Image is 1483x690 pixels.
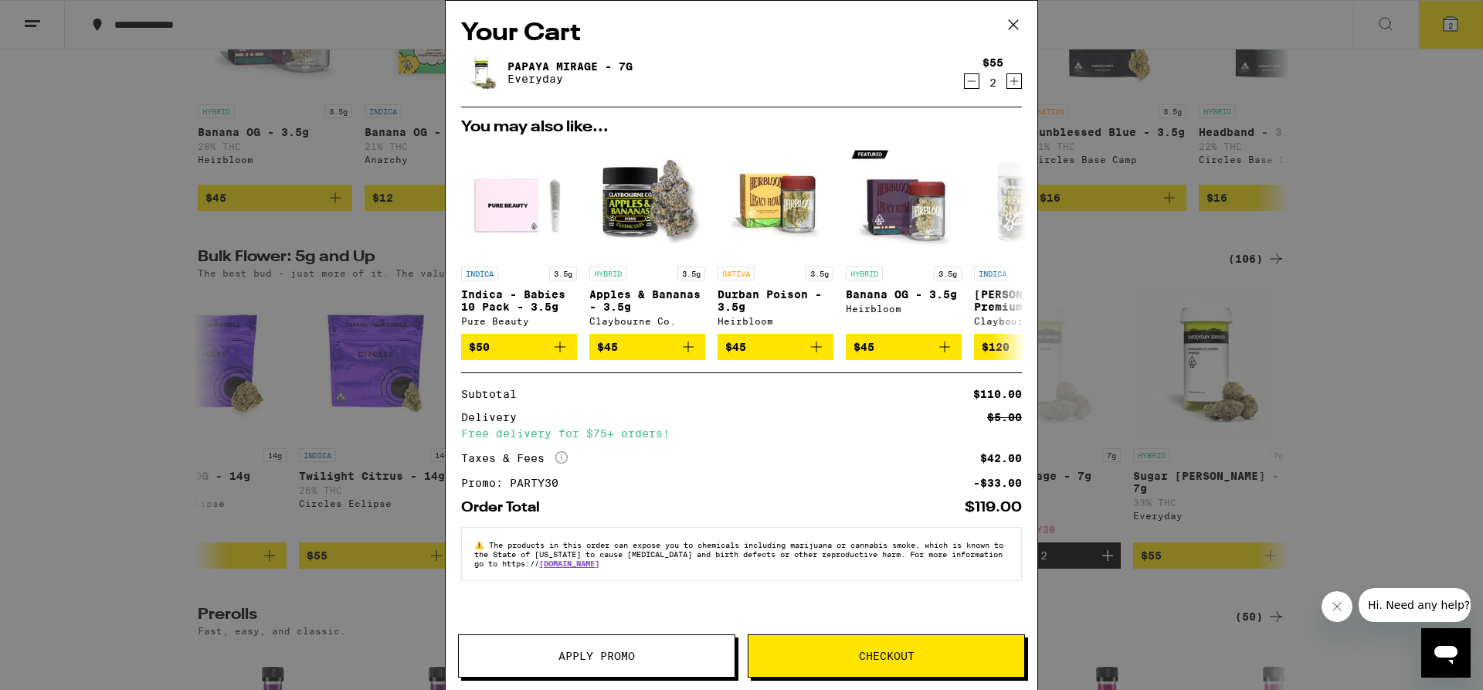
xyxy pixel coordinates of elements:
[965,501,1022,515] div: $119.00
[718,143,833,259] img: Heirbloom - Durban Poison - 3.5g
[1421,628,1471,678] iframe: Button to launch messaging window
[589,267,626,280] p: HYBRID
[458,634,735,678] button: Apply Promo
[461,412,528,423] div: Delivery
[846,334,962,360] button: Add to bag
[461,267,498,280] p: INDICA
[718,316,833,326] div: Heirbloom
[980,453,1022,464] div: $42.00
[1006,73,1022,89] button: Increment
[1359,588,1471,622] iframe: Message from company
[718,267,755,280] p: SATIVA
[474,540,1003,568] span: The products in this order can expose you to chemicals including marijuana or cannabis smoke, whi...
[589,288,705,313] p: Apples & Bananas - 3.5g
[461,389,528,399] div: Subtotal
[461,451,568,465] div: Taxes & Fees
[974,143,1090,334] a: Open page for King Louis OG Premium Smalls - 14g from Claybourne Co.
[461,478,569,488] div: Promo: PARTY30
[974,288,1090,313] p: [PERSON_NAME] OG Premium Smalls - 14g
[461,334,577,360] button: Add to bag
[725,341,746,353] span: $45
[859,651,915,661] span: Checkout
[461,143,577,259] img: Pure Beauty - Indica - Babies 10 Pack - 3.5g
[507,60,633,73] a: Papaya Mirage - 7g
[846,143,962,259] img: Heirbloom - Banana OG - 3.5g
[718,288,833,313] p: Durban Poison - 3.5g
[507,73,633,85] p: Everyday
[589,316,705,326] div: Claybourne Co.
[846,304,962,314] div: Heirbloom
[539,559,599,568] a: [DOMAIN_NAME]
[718,334,833,360] button: Add to bag
[589,334,705,360] button: Add to bag
[973,478,1022,488] div: -$33.00
[987,412,1022,423] div: $5.00
[461,120,1022,135] h2: You may also like...
[461,143,577,334] a: Open page for Indica - Babies 10 Pack - 3.5g from Pure Beauty
[589,143,705,334] a: Open page for Apples & Bananas - 3.5g from Claybourne Co.
[461,288,577,313] p: Indica - Babies 10 Pack - 3.5g
[461,316,577,326] div: Pure Beauty
[974,334,1090,360] button: Add to bag
[982,76,1003,89] div: 2
[974,316,1090,326] div: Claybourne Co.
[677,267,705,280] p: 3.5g
[469,341,490,353] span: $50
[461,16,1022,51] h2: Your Cart
[974,143,1090,259] img: Claybourne Co. - King Louis OG Premium Smalls - 14g
[597,341,618,353] span: $45
[964,73,979,89] button: Decrement
[846,288,962,301] p: Banana OG - 3.5g
[748,634,1025,678] button: Checkout
[1322,591,1352,622] iframe: Close message
[846,143,962,334] a: Open page for Banana OG - 3.5g from Heirbloom
[461,51,504,94] img: Papaya Mirage - 7g
[558,651,635,661] span: Apply Promo
[973,389,1022,399] div: $110.00
[806,267,833,280] p: 3.5g
[934,267,962,280] p: 3.5g
[461,501,551,515] div: Order Total
[846,267,883,280] p: HYBRID
[549,267,577,280] p: 3.5g
[474,540,489,549] span: ⚠️
[589,143,705,259] img: Claybourne Co. - Apples & Bananas - 3.5g
[974,267,1011,280] p: INDICA
[982,341,1010,353] span: $120
[982,56,1003,69] div: $55
[718,143,833,334] a: Open page for Durban Poison - 3.5g from Heirbloom
[853,341,874,353] span: $45
[461,428,1022,439] div: Free delivery for $75+ orders!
